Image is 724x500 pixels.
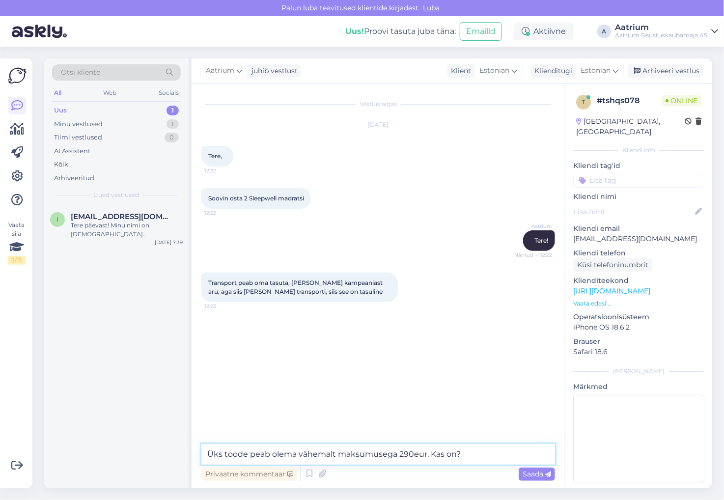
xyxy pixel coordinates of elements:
span: Transport peab oma tasuta, [PERSON_NAME] kampaaniast aru, aga siis [PERSON_NAME] transporti, siis... [208,279,384,295]
span: Saada [523,470,551,478]
div: 1 [167,119,179,129]
p: Märkmed [573,382,704,392]
div: Arhiveeritud [54,173,94,183]
span: Tere, [208,152,222,160]
span: 12:22 [204,167,241,174]
input: Lisa tag [573,173,704,188]
p: Brauser [573,336,704,347]
span: Estonian [581,65,611,76]
div: Vestlus algas [201,100,555,109]
p: Operatsioonisüsteem [573,312,704,322]
p: iPhone OS 18.6.2 [573,322,704,333]
div: Aktiivne [514,23,574,40]
div: Tere päevast! Minu nimi on [DEMOGRAPHIC_DATA][PERSON_NAME] ma esindan tehast [PERSON_NAME] 🇰🇿. [P... [71,221,183,239]
p: Kliendi telefon [573,248,704,258]
a: AatriumAatrium Sisustuskaubamaja AS [615,24,718,39]
div: All [52,86,63,99]
div: 2 / 3 [8,256,26,265]
div: Vaata siia [8,221,26,265]
input: Lisa nimi [574,206,693,217]
p: Klienditeekond [573,276,704,286]
div: Klienditugi [530,66,572,76]
p: [EMAIL_ADDRESS][DOMAIN_NAME] [573,234,704,244]
div: Kõik [54,160,68,169]
span: 12:23 [204,303,241,310]
div: Küsi telefoninumbrit [573,258,652,272]
div: Socials [157,86,181,99]
div: [DATE] [201,120,555,129]
span: Otsi kliente [61,67,100,78]
div: [PERSON_NAME] [573,367,704,376]
b: Uus! [345,27,364,36]
p: Kliendi nimi [573,192,704,202]
a: [URL][DOMAIN_NAME] [573,286,650,295]
div: Privaatne kommentaar [201,468,297,481]
div: 1 [167,106,179,115]
div: Aatrium [615,24,707,31]
span: t [582,98,585,106]
div: [GEOGRAPHIC_DATA], [GEOGRAPHIC_DATA] [576,116,685,137]
div: Aatrium Sisustuskaubamaja AS [615,31,707,39]
textarea: Üks toode peab olema vähemalt maksumusega 290eur. Kas on? [201,444,555,465]
div: Klient [447,66,471,76]
span: Aatrium [515,222,552,230]
span: Online [662,95,701,106]
p: Vaata edasi ... [573,299,704,308]
div: Minu vestlused [54,119,103,129]
div: Arhiveeri vestlus [628,64,703,78]
p: Safari 18.6 [573,347,704,357]
span: Nähtud ✓ 12:22 [514,251,552,259]
span: 12:22 [204,209,241,217]
div: 0 [165,133,179,142]
img: Askly Logo [8,66,27,85]
div: Tiimi vestlused [54,133,102,142]
div: A [597,25,611,38]
div: Web [102,86,119,99]
span: Luba [420,3,443,12]
span: Estonian [479,65,509,76]
div: Kliendi info [573,146,704,155]
p: Kliendi tag'id [573,161,704,171]
span: islombek@list.ru [71,212,173,221]
p: Kliendi email [573,223,704,234]
span: Tere! [534,237,548,244]
button: Emailid [460,22,502,41]
div: # tshqs078 [597,95,662,107]
div: AI Assistent [54,146,90,156]
div: Proovi tasuta juba täna: [345,26,456,37]
span: Uued vestlused [94,191,139,199]
div: [DATE] 7:39 [155,239,183,246]
span: Aatrium [206,65,234,76]
div: juhib vestlust [248,66,298,76]
div: Uus [54,106,67,115]
span: i [56,216,58,223]
span: Soovin osta 2 Sleepwell madratsi [208,194,304,202]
